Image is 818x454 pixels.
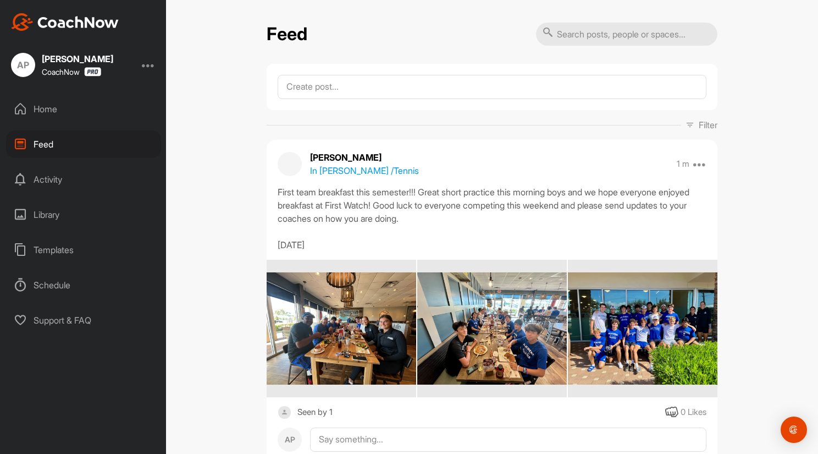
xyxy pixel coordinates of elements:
[781,417,807,443] div: Open Intercom Messenger
[297,406,333,419] div: Seen by 1
[42,67,101,76] div: CoachNow
[6,271,161,299] div: Schedule
[11,13,119,31] img: CoachNow
[267,24,307,45] h2: Feed
[681,406,706,419] div: 0 Likes
[278,185,706,251] div: First team breakfast this semester!!! Great short practice this morning boys and we hope everyone...
[310,164,419,177] p: In [PERSON_NAME] / Tennis
[417,272,567,385] img: media
[84,67,101,76] img: CoachNow Pro
[6,95,161,123] div: Home
[278,406,291,419] img: square_default-ef6cabf814de5a2bf16c804365e32c732080f9872bdf737d349900a9daf73cf9.png
[6,236,161,264] div: Templates
[267,272,416,385] img: media
[6,307,161,334] div: Support & FAQ
[310,151,419,164] p: [PERSON_NAME]
[42,54,113,63] div: [PERSON_NAME]
[278,428,302,452] div: AP
[6,130,161,158] div: Feed
[536,23,717,46] input: Search posts, people or spaces...
[6,201,161,228] div: Library
[6,166,161,193] div: Activity
[677,158,689,169] p: 1 m
[568,272,717,385] img: media
[699,118,717,132] p: Filter
[11,53,35,77] div: AP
